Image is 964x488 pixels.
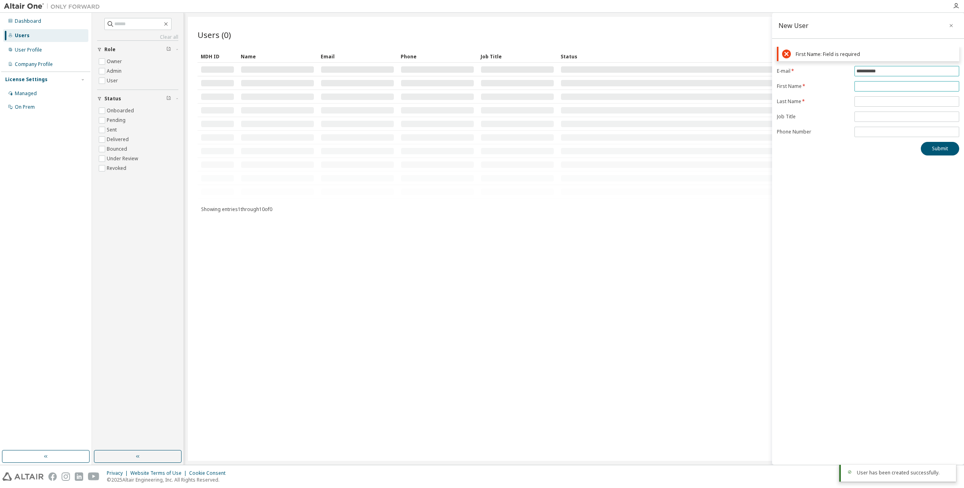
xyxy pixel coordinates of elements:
[796,51,956,57] div: First Name: Field is required
[75,472,83,481] img: linkedin.svg
[130,470,189,476] div: Website Terms of Use
[15,18,41,24] div: Dashboard
[104,46,116,53] span: Role
[97,34,178,40] a: Clear all
[97,41,178,58] button: Role
[777,98,850,105] label: Last Name
[777,83,850,90] label: First Name
[561,50,909,63] div: Status
[201,50,234,63] div: MDH ID
[107,135,130,144] label: Delivered
[88,472,100,481] img: youtube.svg
[48,472,57,481] img: facebook.svg
[198,29,231,40] span: Users (0)
[15,32,30,39] div: Users
[2,472,44,481] img: altair_logo.svg
[15,61,53,68] div: Company Profile
[778,22,808,29] div: New User
[921,142,959,155] button: Submit
[241,50,314,63] div: Name
[107,470,130,476] div: Privacy
[777,68,850,74] label: E-mail
[481,50,554,63] div: Job Title
[97,90,178,108] button: Status
[15,104,35,110] div: On Prem
[107,154,140,163] label: Under Review
[107,57,124,66] label: Owner
[15,90,37,97] div: Managed
[166,96,171,102] span: Clear filter
[107,144,129,154] label: Bounced
[4,2,104,10] img: Altair One
[107,116,127,125] label: Pending
[107,476,230,483] p: © 2025 Altair Engineering, Inc. All Rights Reserved.
[5,76,48,83] div: License Settings
[777,129,850,135] label: Phone Number
[777,114,850,120] label: Job Title
[107,125,118,135] label: Sent
[189,470,230,476] div: Cookie Consent
[104,96,121,102] span: Status
[166,46,171,53] span: Clear filter
[401,50,474,63] div: Phone
[107,76,120,86] label: User
[107,106,136,116] label: Onboarded
[857,470,950,476] div: User has been created successfully.
[321,50,394,63] div: Email
[15,47,42,53] div: User Profile
[107,163,128,173] label: Revoked
[62,472,70,481] img: instagram.svg
[201,206,272,213] span: Showing entries 1 through 10 of 0
[107,66,123,76] label: Admin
